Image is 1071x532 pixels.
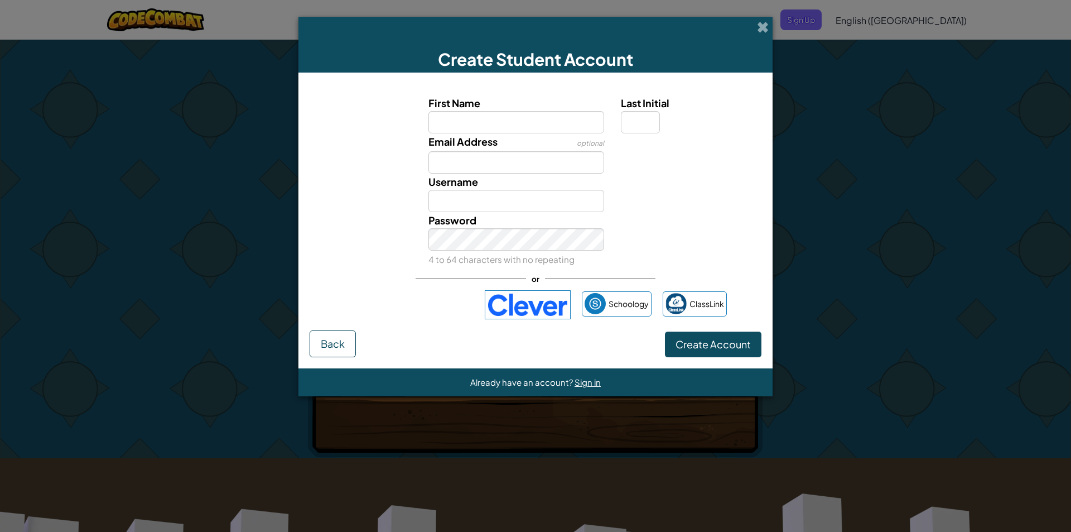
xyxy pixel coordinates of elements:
[526,271,545,287] span: or
[339,293,479,317] iframe: Sign in with Google Button
[321,337,345,350] span: Back
[621,97,669,109] span: Last Initial
[676,338,751,351] span: Create Account
[428,97,480,109] span: First Name
[428,254,575,265] small: 4 to 64 characters with no repeating
[428,135,498,148] span: Email Address
[470,377,575,387] span: Already have an account?
[485,290,571,319] img: clever-logo-blue.png
[665,293,687,314] img: classlink-logo-small.png
[665,332,761,357] button: Create Account
[577,139,604,147] span: optional
[609,296,649,312] span: Schoology
[575,377,601,387] a: Sign in
[689,296,724,312] span: ClassLink
[428,175,478,188] span: Username
[428,214,476,227] span: Password
[310,330,356,357] button: Back
[438,49,633,70] span: Create Student Account
[585,293,606,314] img: schoology.png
